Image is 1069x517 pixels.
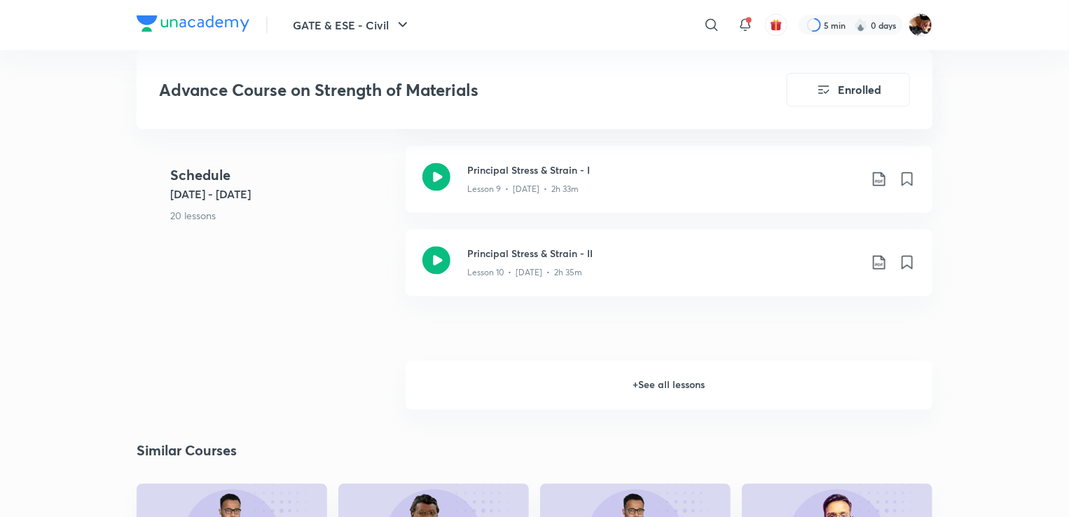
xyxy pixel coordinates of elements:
h3: Advance Course on Strength of Materials [159,80,708,100]
a: Principal Stress & Strain - ILesson 9 • [DATE] • 2h 33m [406,146,932,230]
h3: Principal Stress & Strain - II [467,247,860,261]
img: streak [854,18,868,32]
img: Shatasree das [909,13,932,37]
p: 20 lessons [170,208,394,223]
button: Enrolled [787,73,910,106]
h3: Principal Stress & Strain - I [467,163,860,178]
button: avatar [765,14,787,36]
img: avatar [770,19,782,32]
img: Company Logo [137,15,249,32]
h6: + See all lessons [406,361,932,410]
a: Principal Stress & Strain - IILesson 10 • [DATE] • 2h 35m [406,230,932,313]
p: Lesson 9 • [DATE] • 2h 33m [467,184,579,196]
button: GATE & ESE - Civil [284,11,420,39]
h5: [DATE] - [DATE] [170,186,394,202]
p: Lesson 10 • [DATE] • 2h 35m [467,267,582,280]
a: Company Logo [137,15,249,36]
h2: Similar Courses [137,441,237,462]
h4: Schedule [170,165,394,186]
